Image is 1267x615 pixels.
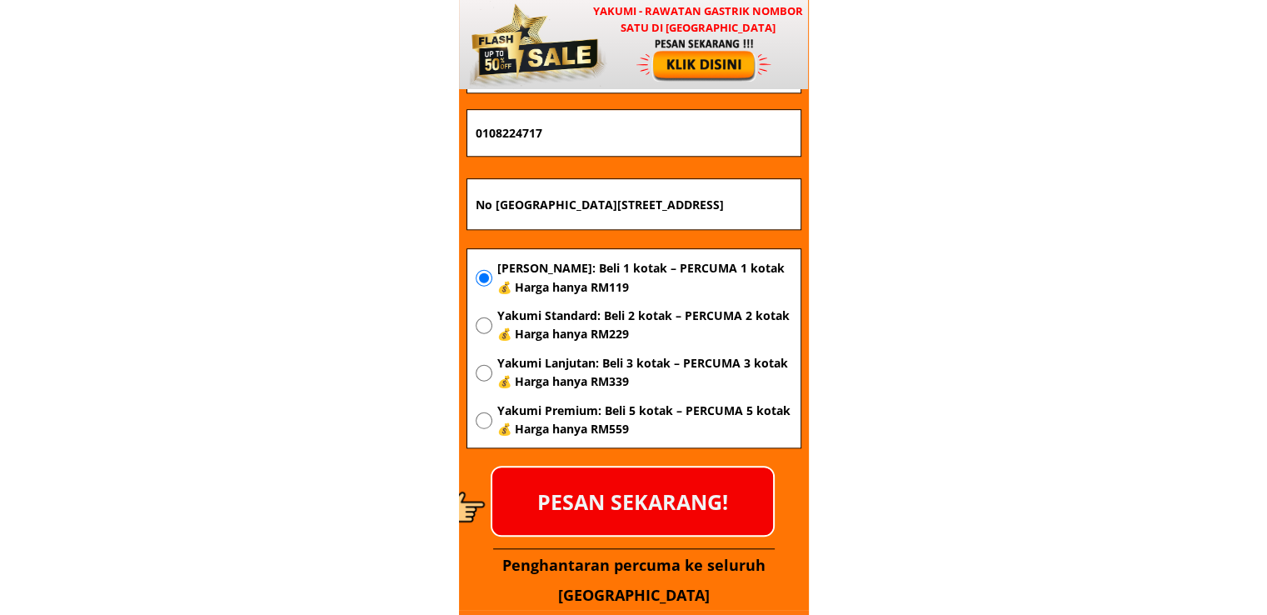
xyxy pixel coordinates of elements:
[496,259,791,297] span: [PERSON_NAME]: Beli 1 kotak – PERCUMA 1 kotak 💰 Harga hanya RM119
[496,354,791,392] span: Yakumi Lanjutan: Beli 3 kotak – PERCUMA 3 kotak 💰 Harga hanya RM339
[589,2,807,37] h3: YAKUMI - Rawatan Gastrik Nombor Satu di [GEOGRAPHIC_DATA]
[471,110,796,157] input: Nombor Telefon Bimbit
[496,402,791,439] span: Yakumi Premium: Beli 5 kotak – PERCUMA 5 kotak 💰 Harga hanya RM559
[471,179,796,229] input: Alamat
[492,467,773,535] p: PESAN SEKARANG!
[496,307,791,344] span: Yakumi Standard: Beli 2 kotak – PERCUMA 2 kotak 💰 Harga hanya RM229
